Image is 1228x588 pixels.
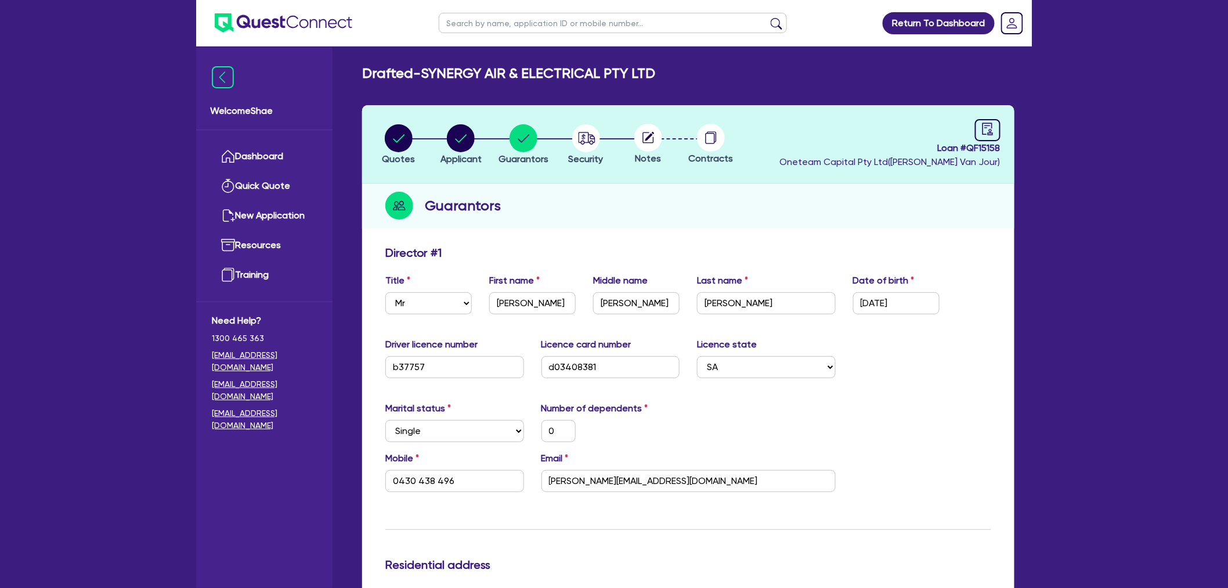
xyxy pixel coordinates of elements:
[385,451,419,465] label: Mobile
[440,153,482,164] span: Applicant
[853,274,915,288] label: Date of birth
[697,338,757,352] label: Licence state
[212,66,234,88] img: icon-menu-close
[385,246,442,260] h3: Director # 1
[569,153,604,164] span: Security
[385,558,991,572] h3: Residential address
[381,124,416,167] button: Quotes
[221,179,235,193] img: quick-quote
[499,153,548,164] span: Guarantors
[498,124,549,167] button: Guarantors
[853,292,940,314] input: DD / MM / YYYY
[212,260,317,290] a: Training
[981,123,994,135] span: audit
[635,153,662,164] span: Notes
[212,314,317,328] span: Need Help?
[489,274,540,288] label: First name
[425,195,501,216] h2: Guarantors
[697,274,748,288] label: Last name
[385,338,478,352] label: Driver licence number
[997,8,1027,38] a: Dropdown toggle
[382,153,415,164] span: Quotes
[212,378,317,403] a: [EMAIL_ADDRESS][DOMAIN_NAME]
[212,171,317,201] a: Quick Quote
[212,201,317,231] a: New Application
[385,274,410,288] label: Title
[212,142,317,171] a: Dashboard
[212,332,317,345] span: 1300 465 363
[541,451,569,465] label: Email
[975,119,1001,141] a: audit
[210,104,319,118] span: Welcome Shae
[779,141,1001,155] span: Loan # QF15158
[385,192,413,220] img: step-icon
[221,209,235,223] img: new-application
[688,153,733,164] span: Contracts
[779,156,1001,167] span: Oneteam Capital Pty Ltd ( [PERSON_NAME] Van Jour )
[541,401,648,415] label: Number of dependents
[568,124,604,167] button: Security
[883,12,995,34] a: Return To Dashboard
[385,401,451,415] label: Marital status
[593,274,648,288] label: Middle name
[212,231,317,260] a: Resources
[221,268,235,282] img: training
[362,65,655,82] h2: Drafted - SYNERGY AIR & ELECTRICAL PTY LTD
[541,338,631,352] label: Licence card number
[221,238,235,252] img: resources
[215,13,352,33] img: quest-connect-logo-blue
[440,124,482,167] button: Applicant
[212,349,317,374] a: [EMAIL_ADDRESS][DOMAIN_NAME]
[212,407,317,432] a: [EMAIL_ADDRESS][DOMAIN_NAME]
[439,13,787,33] input: Search by name, application ID or mobile number...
